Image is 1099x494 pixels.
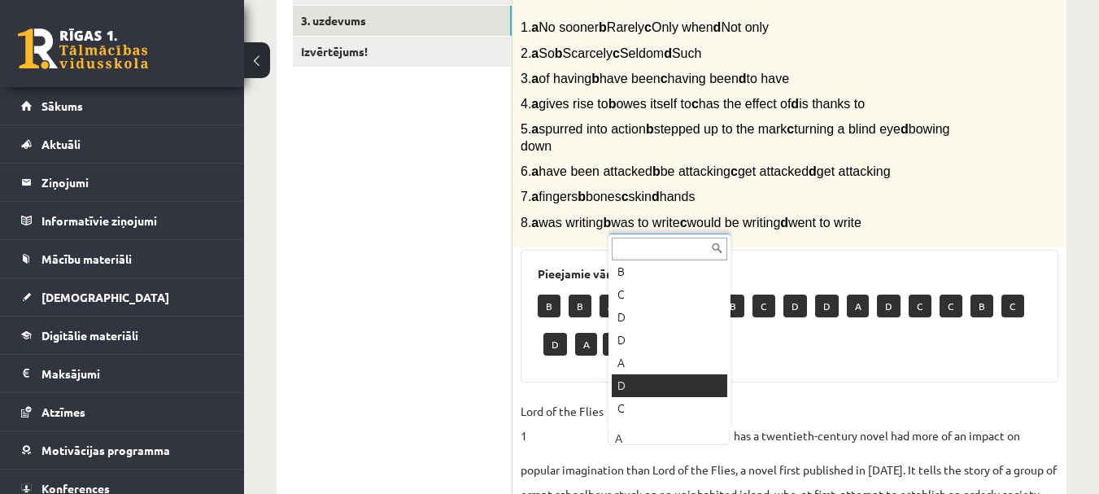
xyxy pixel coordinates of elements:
[612,260,727,283] div: B
[612,397,727,420] div: C
[612,283,727,306] div: C
[612,352,727,374] div: A
[612,374,727,397] div: D
[612,329,727,352] div: D
[612,420,727,443] div: C
[612,306,727,329] div: D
